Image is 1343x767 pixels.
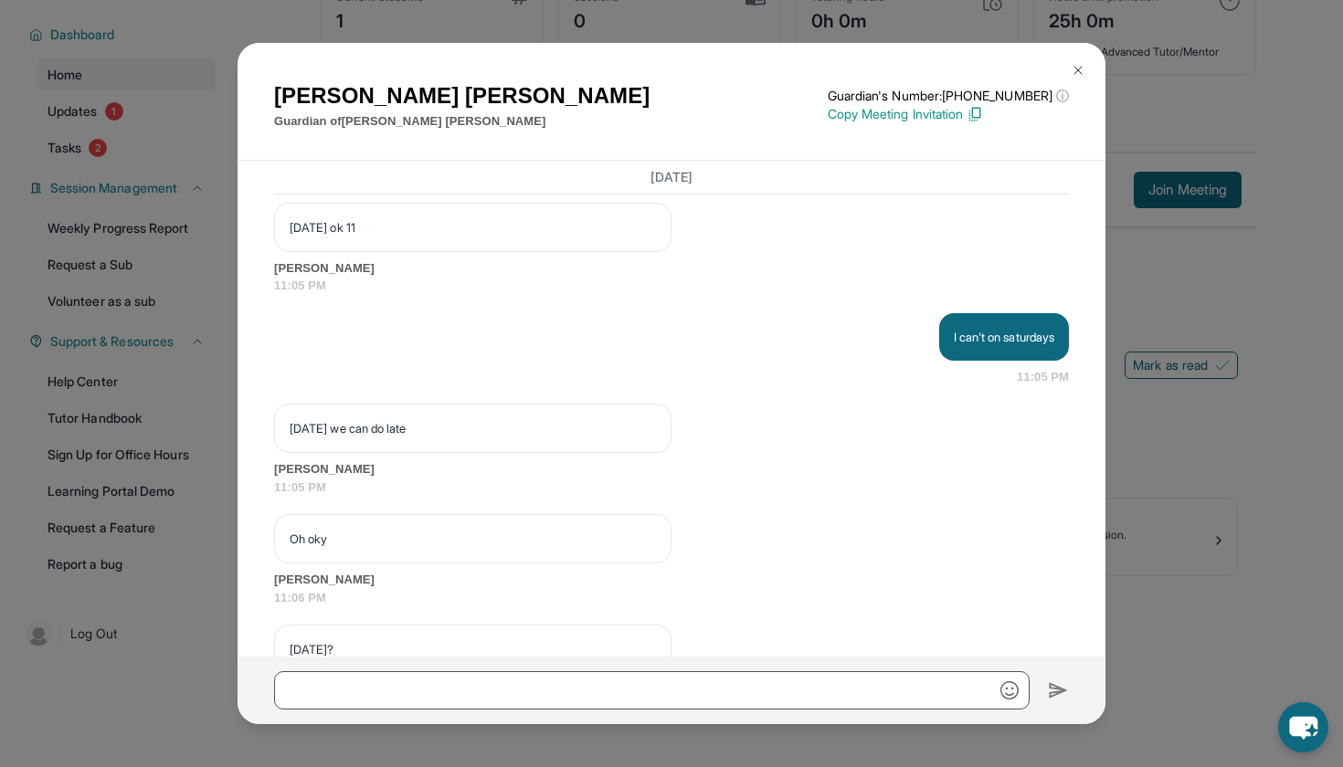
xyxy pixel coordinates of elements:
[274,112,650,131] p: Guardian of [PERSON_NAME] [PERSON_NAME]
[274,79,650,112] h1: [PERSON_NAME] [PERSON_NAME]
[274,168,1069,186] h3: [DATE]
[954,328,1054,346] p: I can't on saturdays
[1017,368,1069,386] span: 11:05 PM
[1071,63,1085,78] img: Close Icon
[828,87,1069,105] p: Guardian's Number: [PHONE_NUMBER]
[828,105,1069,123] p: Copy Meeting Invitation
[1000,681,1019,699] img: Emoji
[274,259,1069,278] span: [PERSON_NAME]
[274,277,1069,295] span: 11:05 PM
[1056,87,1069,105] span: ⓘ
[274,571,1069,589] span: [PERSON_NAME]
[290,218,656,236] p: [DATE] ok 11
[274,589,1069,607] span: 11:06 PM
[290,419,656,437] p: [DATE] we can do late
[274,460,1069,478] span: [PERSON_NAME]
[290,530,656,548] p: Oh oky
[1278,702,1328,752] button: chat-button
[290,640,656,658] p: [DATE]?
[1048,679,1069,701] img: Send icon
[274,478,1069,497] span: 11:05 PM
[967,106,983,122] img: Copy Icon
